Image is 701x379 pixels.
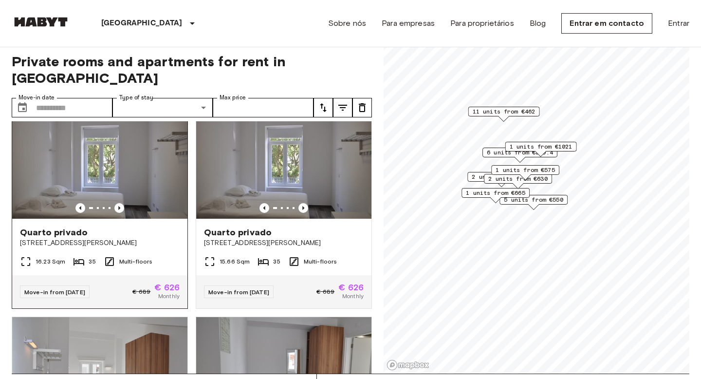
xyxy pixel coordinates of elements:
[510,142,572,151] span: 1 units from €1021
[273,257,280,266] span: 35
[387,360,429,371] a: Mapbox logo
[12,102,187,219] img: Marketing picture of unit PT-17-010-001-08H
[333,98,352,117] button: tune
[484,174,552,189] div: Map marker
[220,257,250,266] span: 15.66 Sqm
[473,107,535,116] span: 11 units from €462
[491,165,559,180] div: Map marker
[24,288,85,296] span: Move-in from [DATE]
[119,94,153,102] label: Type of stay
[36,257,65,266] span: 16.23 Sqm
[20,227,88,238] span: Quarto privado
[488,174,548,183] span: 2 units from €630
[472,172,531,181] span: 2 units from €615
[12,53,372,86] span: Private rooms and apartments for rent in [GEOGRAPHIC_DATA]
[196,102,371,219] img: Marketing picture of unit PT-17-010-001-33H
[487,148,553,157] span: 6 units from €519.4
[89,257,95,266] span: 35
[259,203,269,213] button: Previous image
[499,195,568,210] div: Map marker
[382,18,435,29] a: Para empresas
[12,101,188,309] a: Marketing picture of unit PT-17-010-001-08HPrevious imagePrevious imageQuarto privado[STREET_ADDR...
[342,292,364,301] span: Monthly
[101,18,183,29] p: [GEOGRAPHIC_DATA]
[204,238,364,248] span: [STREET_ADDRESS][PERSON_NAME]
[466,189,525,197] span: 1 units from €665
[20,238,180,248] span: [STREET_ADDRESS][PERSON_NAME]
[12,17,70,27] img: Habyt
[450,18,514,29] a: Para proprietários
[668,18,689,29] a: Entrar
[114,203,124,213] button: Previous image
[208,288,269,296] span: Move-in from [DATE]
[298,203,308,213] button: Previous image
[154,283,180,292] span: € 626
[119,257,153,266] span: Multi-floors
[314,98,333,117] button: tune
[204,227,272,238] span: Quarto privado
[505,142,577,157] div: Map marker
[467,172,535,187] div: Map marker
[352,98,372,117] button: tune
[338,283,364,292] span: € 626
[461,188,530,203] div: Map marker
[468,107,540,122] div: Map marker
[75,203,85,213] button: Previous image
[18,94,55,102] label: Move-in date
[316,287,334,296] span: € 689
[530,18,546,29] a: Blog
[384,41,689,374] canvas: Map
[220,94,246,102] label: Max price
[482,148,557,163] div: Map marker
[504,195,563,204] span: 5 units from €550
[304,257,337,266] span: Multi-floors
[13,98,32,117] button: Choose date
[561,13,652,34] a: Entrar em contacto
[328,18,366,29] a: Sobre nós
[158,292,180,301] span: Monthly
[132,287,150,296] span: € 689
[196,101,372,309] a: Marketing picture of unit PT-17-010-001-33HPrevious imagePrevious imageQuarto privado[STREET_ADDR...
[496,166,555,174] span: 1 units from €575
